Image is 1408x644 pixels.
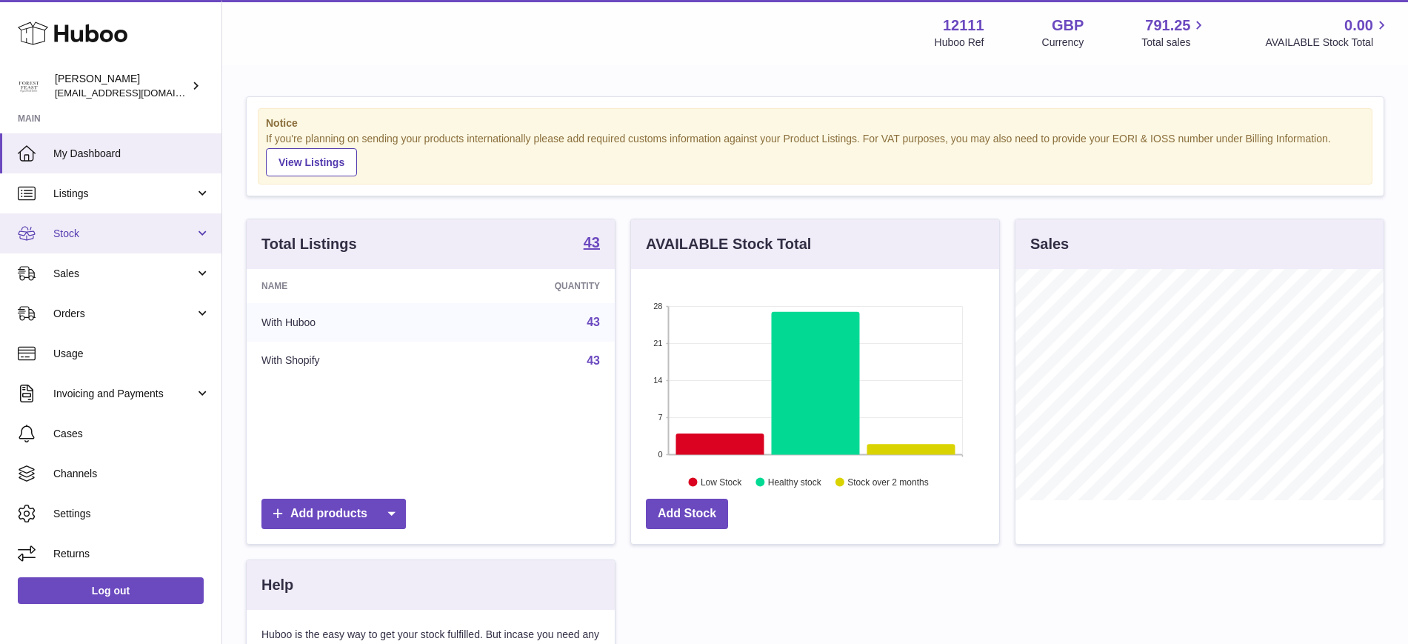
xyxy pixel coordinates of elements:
a: 43 [587,316,600,328]
a: Log out [18,577,204,604]
text: Healthy stock [768,477,822,487]
td: With Shopify [247,342,445,380]
a: 791.25 Total sales [1141,16,1207,50]
span: 791.25 [1145,16,1190,36]
div: If you're planning on sending your products internationally please add required customs informati... [266,132,1364,176]
text: 28 [653,302,662,311]
a: Add products [261,499,406,529]
td: With Huboo [247,303,445,342]
img: bronaghc@forestfeast.com [18,75,40,97]
a: View Listings [266,148,357,176]
th: Name [247,269,445,303]
text: 14 [653,376,662,385]
span: Usage [53,347,210,361]
div: [PERSON_NAME] [55,72,188,100]
span: Invoicing and Payments [53,387,195,401]
h3: AVAILABLE Stock Total [646,234,811,254]
h3: Help [261,575,293,595]
span: Channels [53,467,210,481]
span: Settings [53,507,210,521]
strong: 43 [584,235,600,250]
a: 43 [584,235,600,253]
span: Listings [53,187,195,201]
a: 43 [587,354,600,367]
span: AVAILABLE Stock Total [1265,36,1390,50]
a: Add Stock [646,499,728,529]
text: 21 [653,339,662,348]
span: My Dashboard [53,147,210,161]
span: [EMAIL_ADDRESS][DOMAIN_NAME] [55,87,218,99]
text: 0 [658,450,662,459]
span: Returns [53,547,210,561]
div: Currency [1042,36,1084,50]
a: 0.00 AVAILABLE Stock Total [1265,16,1390,50]
div: Huboo Ref [935,36,984,50]
span: Total sales [1141,36,1207,50]
span: Stock [53,227,195,241]
strong: GBP [1052,16,1084,36]
strong: Notice [266,116,1364,130]
h3: Sales [1030,234,1069,254]
h3: Total Listings [261,234,357,254]
text: Low Stock [701,477,742,487]
span: 0.00 [1344,16,1373,36]
th: Quantity [445,269,615,303]
span: Sales [53,267,195,281]
span: Orders [53,307,195,321]
span: Cases [53,427,210,441]
strong: 12111 [943,16,984,36]
text: 7 [658,413,662,422]
text: Stock over 2 months [847,477,928,487]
